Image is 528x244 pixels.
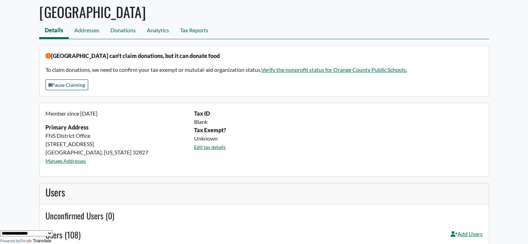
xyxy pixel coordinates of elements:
a: Analytics [141,23,175,39]
div: FNS District Office [STREET_ADDRESS] [GEOGRAPHIC_DATA], [US_STATE] 32827 [41,109,190,170]
a: Verify the nonprofit status for Orange County Public Schools. [261,66,407,73]
button: Pause Claiming [45,79,88,90]
div: Blank [190,118,487,126]
a: Edit tax details [194,144,226,150]
a: Addresses [69,23,105,39]
div: Unknown [190,134,487,143]
p: [GEOGRAPHIC_DATA] can't claim donations, but it can donate food [45,52,483,60]
b: Tax Exempt? [194,127,226,133]
b: Tax ID [194,110,210,117]
h4: Unconfirmed Users (0) [45,211,483,221]
a: Translate [20,238,51,243]
p: Member since [DATE] [45,109,186,118]
img: Google Translate [20,239,33,244]
p: To claim donations, we need to confirm your tax exempt or mututal-aid organization status. [45,66,483,74]
a: Details [39,23,69,39]
a: Tax Reports [175,23,214,39]
h3: Users [45,186,483,198]
a: Manage Addresses [45,158,86,164]
a: Donations [105,23,141,39]
strong: Primary Address [45,124,89,131]
h1: [GEOGRAPHIC_DATA] [39,3,489,20]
